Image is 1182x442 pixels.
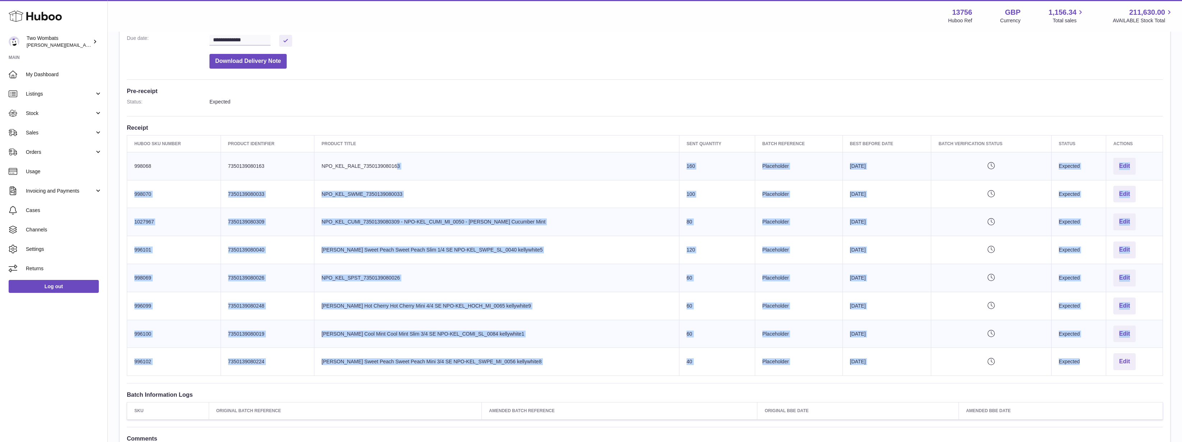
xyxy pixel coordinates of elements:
td: 7350139080033 [221,180,314,208]
td: Expected [1052,236,1106,264]
td: 996101 [127,236,221,264]
td: 7350139080163 [221,152,314,180]
td: 100 [679,180,755,208]
td: 996102 [127,348,221,376]
td: 7350139080309 [221,208,314,236]
button: Edit [1113,270,1136,286]
button: Edit [1113,158,1136,175]
a: Log out [9,280,99,293]
th: Original BBE Date [757,402,959,419]
td: [PERSON_NAME] Hot Cherry Hot Cherry Mini 4/4 SE NPO-KEL_HOCH_MI_0065 kellywhite9 [314,292,679,320]
td: 7350139080224 [221,348,314,376]
img: alan@twowombats.com [9,36,19,47]
td: Expected [1052,264,1106,292]
div: Two Wombats [27,35,91,49]
td: 120 [679,236,755,264]
td: Placeholder [755,180,842,208]
th: Amended BBE Date [959,402,1163,419]
h3: Pre-receipt [127,87,1163,95]
td: NPO_KEL_RALE_7350139080163 [314,152,679,180]
td: 80 [679,208,755,236]
td: Expected [1052,292,1106,320]
td: [DATE] [842,292,931,320]
td: [DATE] [842,236,931,264]
span: Settings [26,246,102,253]
strong: 13756 [952,8,972,17]
td: [DATE] [842,320,931,348]
span: Channels [26,226,102,233]
th: Product title [314,135,679,152]
a: 1,156.34 Total sales [1049,8,1085,24]
td: 60 [679,320,755,348]
span: 1,156.34 [1049,8,1077,17]
td: Expected [1052,208,1106,236]
td: [PERSON_NAME] Cool Mint Cool Mint Slim 3/4 SE NPO-KEL_COMI_SL_0084 kellywhite1 [314,320,679,348]
td: 7350139080019 [221,320,314,348]
td: Placeholder [755,320,842,348]
td: 998069 [127,264,221,292]
dt: Due date: [127,35,209,47]
td: [DATE] [842,264,931,292]
div: Currency [1000,17,1021,24]
button: Edit [1113,353,1136,370]
td: 7350139080026 [221,264,314,292]
td: NPO_KEL_SWME_7350139080033 [314,180,679,208]
th: Batch Verification Status [931,135,1052,152]
td: 60 [679,292,755,320]
button: Edit [1113,326,1136,342]
th: Huboo SKU Number [127,135,221,152]
span: AVAILABLE Stock Total [1113,17,1173,24]
span: Orders [26,149,94,156]
td: Expected [1052,180,1106,208]
span: Stock [26,110,94,117]
td: 160 [679,152,755,180]
td: 7350139080040 [221,236,314,264]
td: [PERSON_NAME] Sweet Peach Sweet Peach Slim 1/4 SE NPO-KEL_SWPE_SL_0040 kellywhite5 [314,236,679,264]
h3: Receipt [127,124,1163,132]
span: Usage [26,168,102,175]
button: Edit [1113,213,1136,230]
td: [DATE] [842,152,931,180]
div: Huboo Ref [948,17,972,24]
th: Amended Batch Reference [482,402,757,419]
button: Edit [1113,186,1136,203]
td: 996100 [127,320,221,348]
strong: GBP [1005,8,1020,17]
th: Best Before Date [842,135,931,152]
span: Invoicing and Payments [26,188,94,194]
td: 998070 [127,180,221,208]
td: 40 [679,348,755,376]
td: Placeholder [755,292,842,320]
td: [DATE] [842,180,931,208]
span: Sales [26,129,94,136]
td: Expected [1052,348,1106,376]
span: [PERSON_NAME][EMAIL_ADDRESS][DOMAIN_NAME] [27,42,144,48]
td: Placeholder [755,264,842,292]
a: 211,630.00 AVAILABLE Stock Total [1113,8,1173,24]
span: Listings [26,91,94,97]
td: NPO_KEL_CUMI_7350139080309 - NPO-KEL_CUMI_MI_0050 - [PERSON_NAME] Cucumber Mint [314,208,679,236]
td: Expected [1052,152,1106,180]
span: My Dashboard [26,71,102,78]
th: Actions [1106,135,1163,152]
button: Download Delivery Note [209,54,287,69]
button: Edit [1113,241,1136,258]
th: SKU [127,402,209,419]
td: Placeholder [755,152,842,180]
td: Placeholder [755,208,842,236]
th: Status [1052,135,1106,152]
dt: Status: [127,98,209,105]
td: [DATE] [842,208,931,236]
td: Placeholder [755,236,842,264]
td: 996099 [127,292,221,320]
span: Cases [26,207,102,214]
h3: Batch Information Logs [127,391,1163,399]
button: Edit [1113,298,1136,314]
td: 998068 [127,152,221,180]
dd: Expected [209,98,1163,105]
td: NPO_KEL_SPST_7350139080026 [314,264,679,292]
th: Original Batch Reference [209,402,482,419]
td: 7350139080248 [221,292,314,320]
span: Total sales [1053,17,1085,24]
td: 1027967 [127,208,221,236]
